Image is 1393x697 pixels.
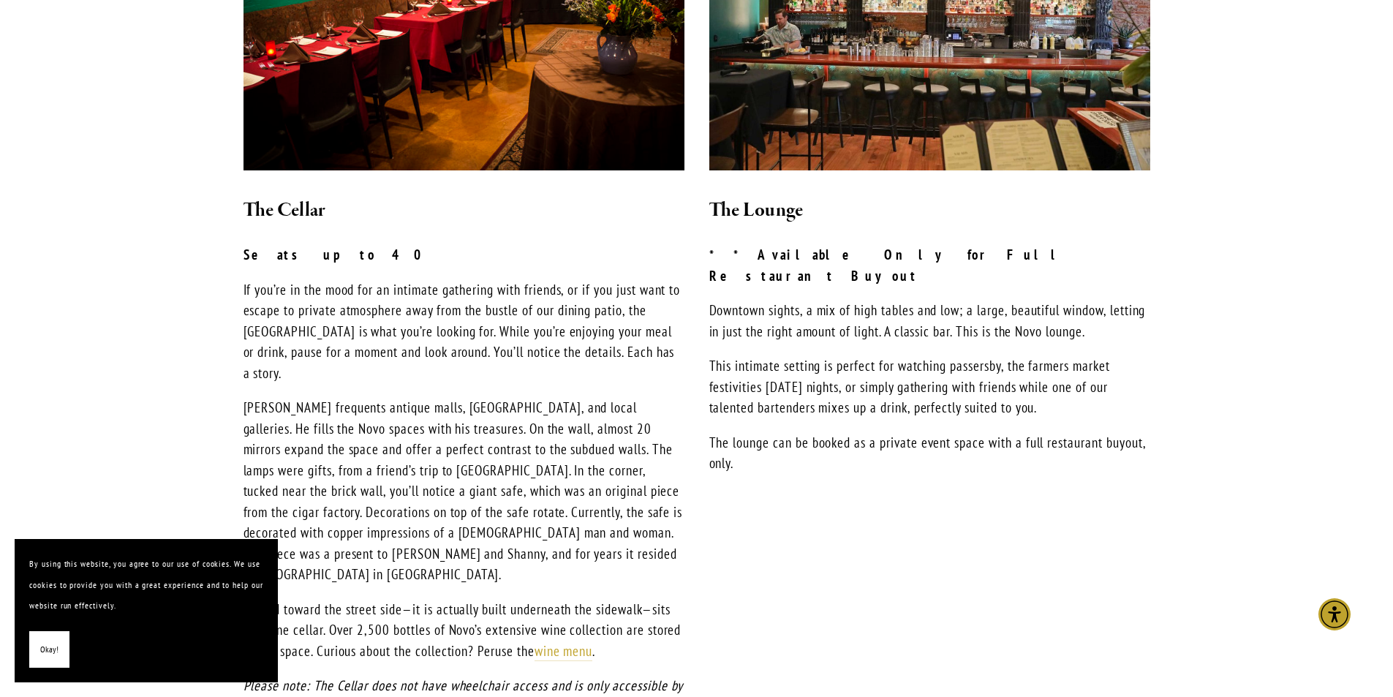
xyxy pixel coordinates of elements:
[1318,598,1351,630] div: Accessibility Menu
[709,195,1150,226] h2: The Lounge
[244,397,684,585] p: [PERSON_NAME] frequents antique malls, [GEOGRAPHIC_DATA], and local galleries. He fills the Novo ...
[709,432,1150,474] p: The lounge can be booked as a private event space with a full restaurant buyout, only.
[535,642,593,661] a: wine menu
[709,246,1084,285] strong: **Available Only for Full Restaurant Buyout
[15,539,278,682] section: Cookie banner
[244,246,432,263] strong: Seats up to 40
[29,631,69,668] button: Okay!
[244,599,684,662] p: Tucked toward the street side—it is actually built underneath the sidewalk—sits the wine cellar. ...
[29,554,263,617] p: By using this website, you agree to our use of cookies. We use cookies to provide you with a grea...
[40,639,58,660] span: Okay!
[244,279,684,384] p: If you’re in the mood for an intimate gathering with friends, or if you just want to escape to pr...
[709,300,1150,342] p: Downtown sights, a mix of high tables and low; a large, beautiful window, letting in just the rig...
[709,355,1150,418] p: This intimate setting is perfect for watching passersby, the farmers market festivities [DATE] ni...
[244,195,684,226] h2: The Cellar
